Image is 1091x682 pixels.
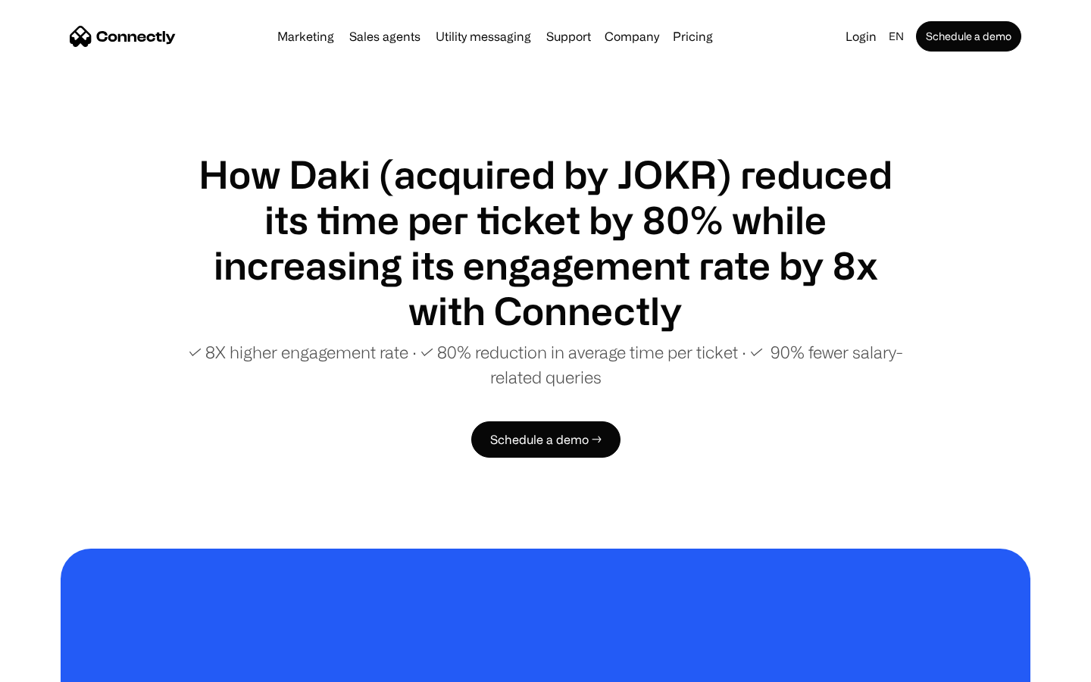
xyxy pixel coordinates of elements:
[916,21,1021,52] a: Schedule a demo
[889,26,904,47] div: en
[182,152,909,333] h1: How Daki (acquired by JOKR) reduced its time per ticket by 80% while increasing its engagement ra...
[540,30,597,42] a: Support
[667,30,719,42] a: Pricing
[271,30,340,42] a: Marketing
[605,26,659,47] div: Company
[471,421,621,458] a: Schedule a demo →
[15,654,91,677] aside: Language selected: English
[343,30,427,42] a: Sales agents
[182,339,909,389] p: ✓ 8X higher engagement rate ∙ ✓ 80% reduction in average time per ticket ∙ ✓ 90% fewer salary-rel...
[839,26,883,47] a: Login
[30,655,91,677] ul: Language list
[430,30,537,42] a: Utility messaging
